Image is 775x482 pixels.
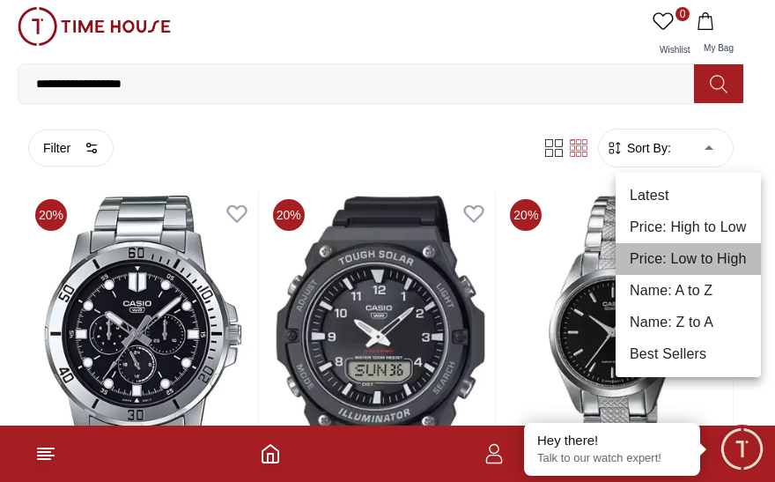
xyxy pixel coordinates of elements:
li: Name: A to Z [616,275,761,307]
li: Name: Z to A [616,307,761,338]
li: Price: Low to High [616,243,761,275]
p: Talk to our watch expert! [537,451,687,466]
div: Hey there! [537,432,687,449]
div: Chat Widget [718,425,766,473]
li: Best Sellers [616,338,761,370]
li: Price: High to Low [616,211,761,243]
li: Latest [616,180,761,211]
